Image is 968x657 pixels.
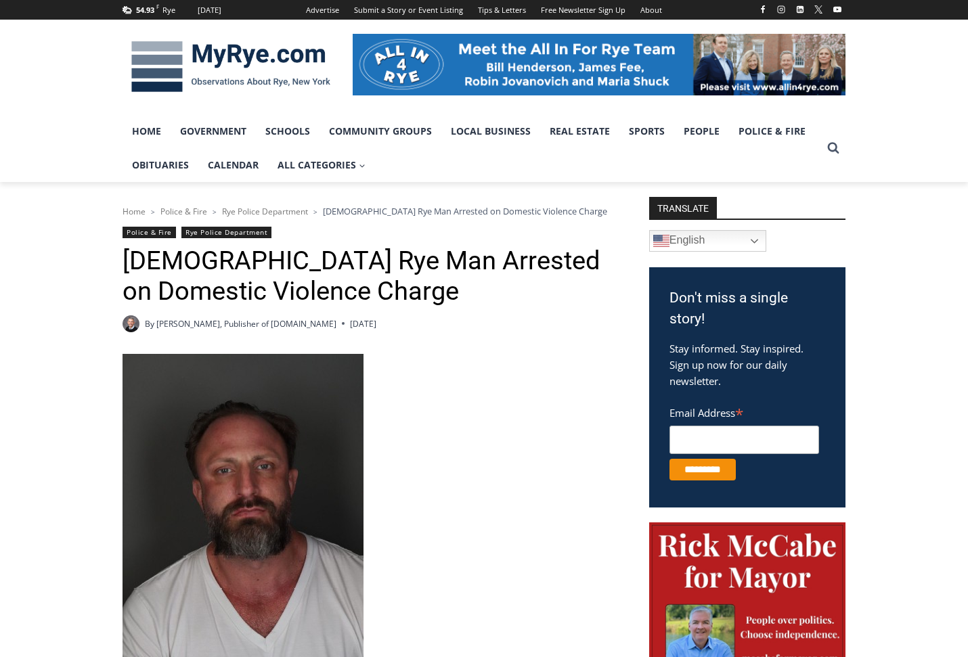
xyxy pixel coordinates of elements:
[256,114,320,148] a: Schools
[353,34,845,95] img: All in for Rye
[350,317,376,330] time: [DATE]
[323,205,607,217] span: [DEMOGRAPHIC_DATA] Rye Man Arrested on Domestic Violence Charge
[755,1,771,18] a: Facebook
[540,114,619,148] a: Real Estate
[313,207,317,217] span: >
[821,136,845,160] button: View Search Form
[669,288,825,330] h3: Don't miss a single story!
[181,227,271,238] a: Rye Police Department
[123,206,146,217] a: Home
[123,148,198,182] a: Obituaries
[773,1,789,18] a: Instagram
[320,114,441,148] a: Community Groups
[674,114,729,148] a: People
[669,399,819,424] label: Email Address
[198,148,268,182] a: Calendar
[649,197,717,219] strong: TRANSLATE
[619,114,674,148] a: Sports
[160,206,207,217] a: Police & Fire
[649,230,766,252] a: English
[123,114,821,183] nav: Primary Navigation
[123,32,339,102] img: MyRye.com
[162,4,175,16] div: Rye
[156,318,336,330] a: [PERSON_NAME], Publisher of [DOMAIN_NAME]
[123,204,613,218] nav: Breadcrumbs
[810,1,827,18] a: X
[136,5,154,15] span: 54.93
[171,114,256,148] a: Government
[123,246,613,307] h1: [DEMOGRAPHIC_DATA] Rye Man Arrested on Domestic Violence Charge
[151,207,155,217] span: >
[669,340,825,389] p: Stay informed. Stay inspired. Sign up now for our daily newsletter.
[198,4,221,16] div: [DATE]
[222,206,308,217] a: Rye Police Department
[829,1,845,18] a: YouTube
[123,227,176,238] a: Police & Fire
[156,3,159,10] span: F
[792,1,808,18] a: Linkedin
[653,233,669,249] img: en
[123,114,171,148] a: Home
[123,315,139,332] a: Author image
[729,114,815,148] a: Police & Fire
[268,148,375,182] a: All Categories
[145,317,154,330] span: By
[213,207,217,217] span: >
[441,114,540,148] a: Local Business
[278,158,366,173] span: All Categories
